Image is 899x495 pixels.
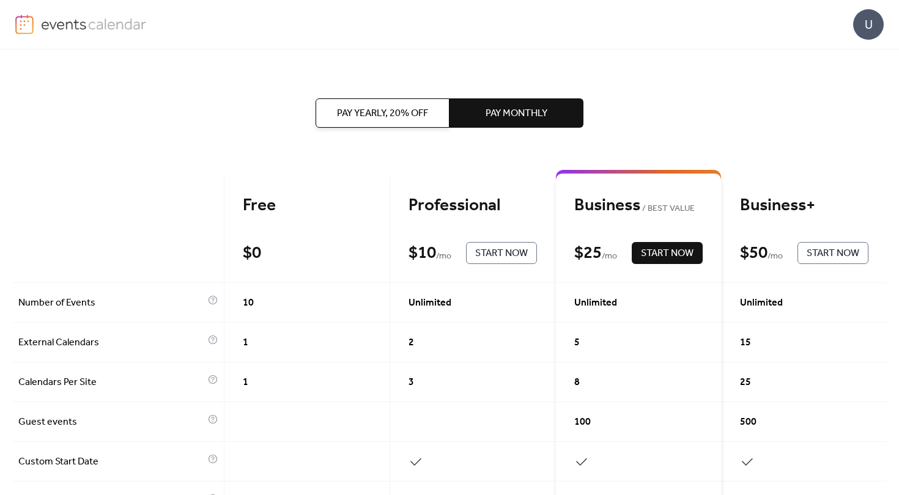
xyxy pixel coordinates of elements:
span: Custom Start Date [18,455,205,469]
span: Guest events [18,415,205,430]
div: $ 25 [574,243,602,264]
div: $ 10 [409,243,436,264]
span: External Calendars [18,335,205,350]
button: Pay Yearly, 20% off [316,98,449,128]
button: Pay Monthly [449,98,583,128]
span: 100 [574,415,591,430]
span: Start Now [807,246,859,261]
span: Unlimited [409,296,451,310]
span: 10 [243,296,254,310]
span: 2 [409,335,414,350]
div: U [853,9,884,40]
img: logo [15,15,34,34]
span: 5 [574,335,580,350]
span: BEST VALUE [640,202,695,216]
div: Business [574,195,703,216]
div: $ 0 [243,243,261,264]
div: Free [243,195,371,216]
span: 25 [740,375,751,390]
div: Professional [409,195,537,216]
span: 500 [740,415,757,430]
span: 8 [574,375,580,390]
span: Start Now [475,246,528,261]
span: Pay Yearly, 20% off [337,106,428,121]
span: Unlimited [740,296,783,310]
span: Unlimited [574,296,617,310]
span: 3 [409,375,414,390]
span: / mo [602,249,617,264]
span: 1 [243,375,248,390]
button: Start Now [632,242,703,264]
div: $ 50 [740,243,768,264]
img: logo-type [41,15,147,33]
span: 1 [243,335,248,350]
span: Calendars Per Site [18,375,205,390]
span: Number of Events [18,296,205,310]
button: Start Now [797,242,868,264]
span: 15 [740,335,751,350]
span: / mo [768,249,783,264]
button: Start Now [466,242,537,264]
span: Pay Monthly [486,106,547,121]
div: Business+ [740,195,868,216]
span: / mo [436,249,451,264]
span: Start Now [641,246,694,261]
